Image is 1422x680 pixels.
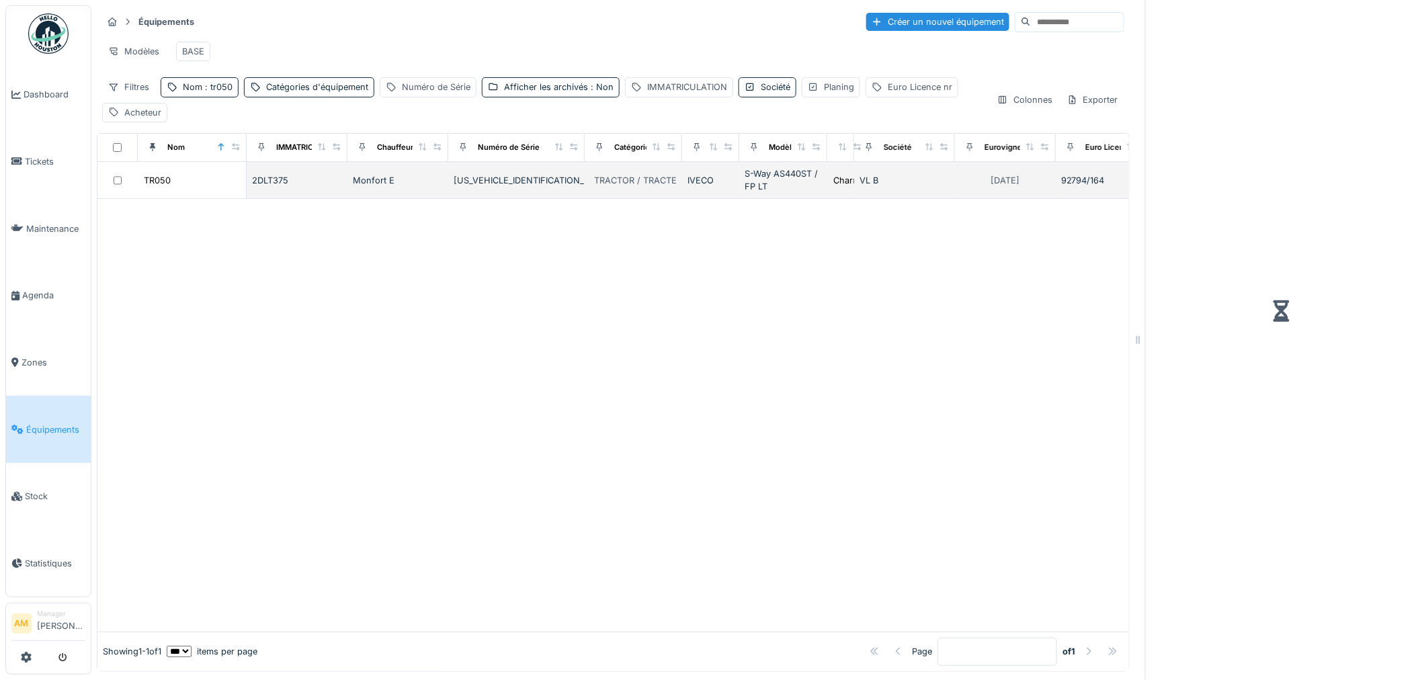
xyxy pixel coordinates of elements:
[866,13,1009,31] div: Créer un nouvel équipement
[912,645,932,658] div: Page
[26,222,85,235] span: Maintenance
[252,174,342,187] div: 2DLT375
[167,142,185,153] div: Nom
[884,142,912,153] div: Société
[402,81,470,93] div: Numéro de Série
[1061,174,1151,187] div: 92794/164
[588,82,614,92] span: : Non
[11,609,85,641] a: AM Manager[PERSON_NAME]
[6,195,91,262] a: Maintenance
[761,81,790,93] div: Société
[614,142,708,153] div: Catégories d'équipement
[454,174,579,187] div: [US_VEHICLE_IDENTIFICATION_NUMBER]
[824,81,854,93] div: Planing
[167,645,257,658] div: items per page
[11,613,32,634] li: AM
[25,557,85,570] span: Statistiques
[25,490,85,503] span: Stock
[25,155,85,168] span: Tickets
[24,88,85,101] span: Dashboard
[124,106,161,119] div: Acheteur
[6,329,91,396] a: Zones
[991,174,1020,187] div: [DATE]
[37,609,85,619] div: Manager
[991,90,1058,110] div: Colonnes
[276,142,346,153] div: IMMATRICULATION
[6,128,91,196] a: Tickets
[6,61,91,128] a: Dashboard
[647,81,727,93] div: IMMATRICULATION
[22,289,85,302] span: Agenda
[888,81,952,93] div: Euro Licence nr
[133,15,200,28] strong: Équipements
[353,174,443,187] div: Monfort E
[144,174,171,187] div: TR050
[985,142,1083,153] div: Eurovignette valide jusque
[504,81,614,93] div: Afficher les archivés
[102,42,165,61] div: Modèles
[103,645,161,658] div: Showing 1 - 1 of 1
[182,45,204,58] div: BASE
[1085,142,1143,153] div: Euro Licence nr
[6,463,91,530] a: Stock
[860,174,950,187] div: VL B
[833,174,864,187] div: Charroi
[594,174,689,187] div: TRACTOR / TRACTEUR
[769,142,796,153] div: Modèle
[22,356,85,369] span: Zones
[377,142,447,153] div: Chauffeur principal
[6,530,91,597] a: Statistiques
[1061,90,1124,110] div: Exporter
[266,81,368,93] div: Catégories d'équipement
[1062,645,1075,658] strong: of 1
[6,396,91,463] a: Équipements
[687,174,734,187] div: IVECO
[37,609,85,638] li: [PERSON_NAME]
[102,77,155,97] div: Filtres
[202,82,233,92] span: : tr050
[26,423,85,436] span: Équipements
[745,167,822,193] div: S-Way AS440ST / FP LT
[6,262,91,329] a: Agenda
[478,142,540,153] div: Numéro de Série
[28,13,69,54] img: Badge_color-CXgf-gQk.svg
[183,81,233,93] div: Nom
